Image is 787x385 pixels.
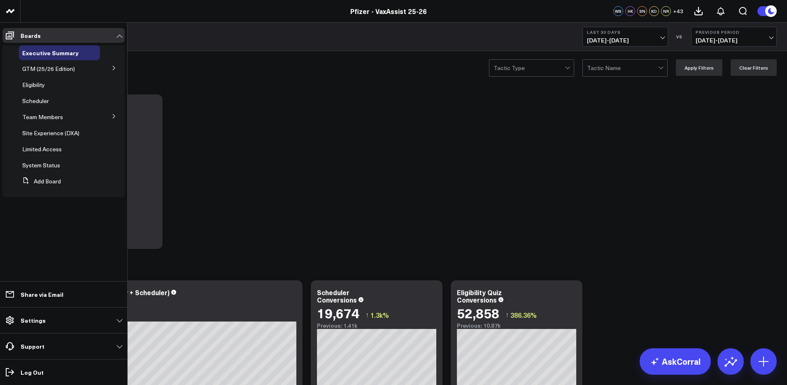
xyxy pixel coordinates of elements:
[21,32,41,39] p: Boards
[582,27,668,47] button: Last 30 Days[DATE]-[DATE]
[22,66,75,72] a: GTM (25/26 Edition)
[19,174,61,189] button: Add Board
[317,305,359,320] div: 19,674
[22,98,49,104] a: Scheduler
[22,145,62,153] span: Limited Access
[22,161,60,169] span: System Status
[22,81,45,89] span: Eligibility
[457,288,502,304] div: Eligibility Quiz Conversions
[613,6,623,16] div: WS
[366,310,369,320] span: ↑
[676,59,722,76] button: Apply Filters
[22,130,79,136] a: Site Experience (DXA)
[673,6,683,16] button: +43
[21,369,44,376] p: Log Out
[21,343,44,350] p: Support
[22,49,79,57] span: Executive Summary
[22,49,79,56] a: Executive Summary
[672,34,687,39] div: VS
[661,6,671,16] div: NR
[22,113,63,121] span: Team Members
[696,37,772,44] span: [DATE] - [DATE]
[457,322,576,329] div: Previous: 10.87k
[731,59,777,76] button: Clear Filters
[587,37,664,44] span: [DATE] - [DATE]
[637,6,647,16] div: SN
[370,310,389,319] span: 1.3k%
[22,146,62,153] a: Limited Access
[22,129,79,137] span: Site Experience (DXA)
[22,97,49,105] span: Scheduler
[691,27,777,47] button: Previous Period[DATE]-[DATE]
[649,6,659,16] div: KD
[696,30,772,35] b: Previous Period
[587,30,664,35] b: Last 30 Days
[22,82,45,88] a: Eligibility
[510,310,537,319] span: 386.36%
[21,291,63,298] p: Share via Email
[22,162,60,169] a: System Status
[21,317,46,324] p: Settings
[22,114,63,120] a: Team Members
[457,305,499,320] div: 52,858
[317,288,357,304] div: Scheduler Conversions
[350,7,427,16] a: Pfizer - VaxAssist 25-26
[317,322,436,329] div: Previous: 1.41k
[625,6,635,16] div: HK
[2,365,125,380] a: Log Out
[505,310,509,320] span: ↑
[640,348,711,375] a: AskCorral
[673,8,683,14] span: + 43
[37,315,296,322] div: Previous: 12.27k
